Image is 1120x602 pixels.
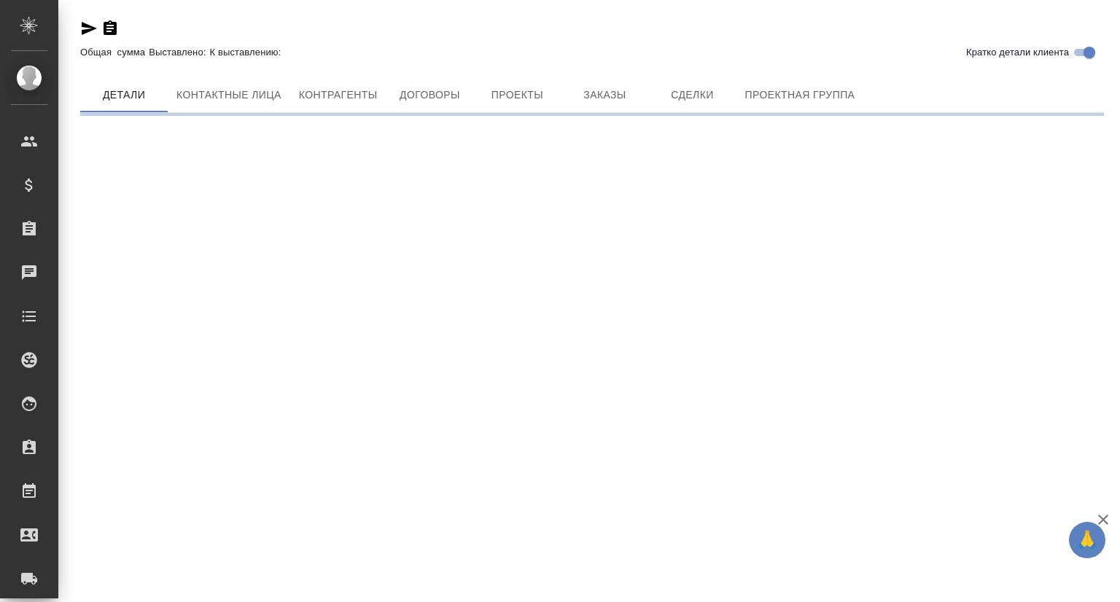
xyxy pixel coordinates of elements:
span: Проектная группа [744,86,855,104]
span: Договоры [394,86,464,104]
span: Кратко детали клиента [966,45,1069,60]
span: 🙏 [1075,525,1100,555]
span: Сделки [657,86,727,104]
button: Скопировать ссылку [101,20,119,37]
button: 🙏 [1069,522,1105,558]
span: Проекты [482,86,552,104]
p: К выставлению: [210,47,285,58]
p: Общая сумма [80,47,149,58]
span: Заказы [569,86,639,104]
p: Выставлено: [149,47,209,58]
span: Контактные лица [176,86,281,104]
span: Контрагенты [299,86,378,104]
button: Скопировать ссылку для ЯМессенджера [80,20,98,37]
span: Детали [89,86,159,104]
